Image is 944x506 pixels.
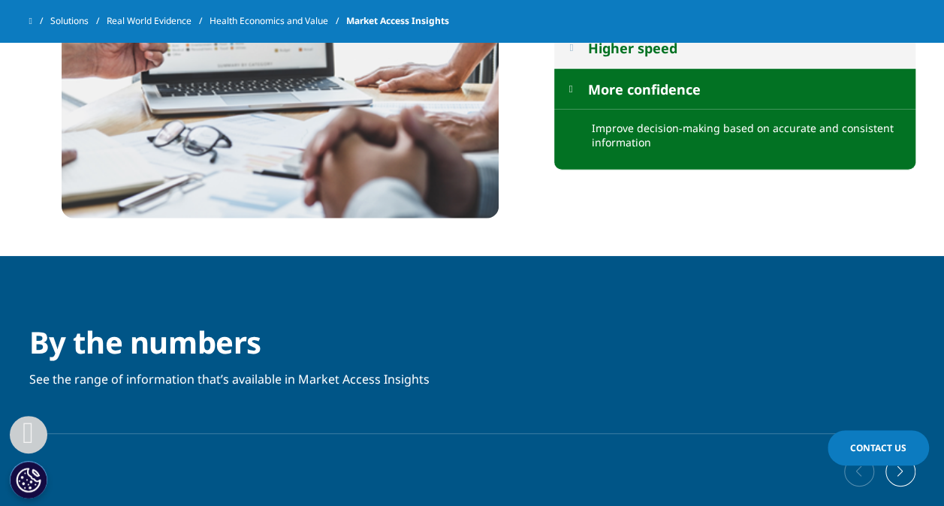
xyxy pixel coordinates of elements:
span: Market Access Insights [346,8,449,35]
p: See the range of information that’s available in Market Access Insights [29,370,430,388]
span: Contact Us [850,441,906,454]
div: Higher speed [587,39,677,57]
div: More confidence [587,80,700,98]
button: More confidence [554,69,915,110]
a: Solutions [50,8,107,35]
a: Health Economics and Value [210,8,346,35]
a: Contact Us [828,430,929,465]
a: Real World Evidence [107,8,210,35]
button: Higher speed [554,28,915,68]
p: Improve decision-making based on accurate and consistent information [592,121,904,158]
button: Cookies Settings [10,461,47,498]
h1: By the numbers [29,324,430,370]
div: Next slide [885,456,915,486]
